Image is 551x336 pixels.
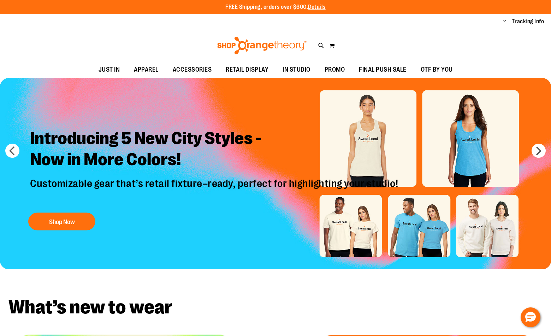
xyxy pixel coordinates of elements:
[283,62,310,78] span: IN STUDIO
[216,37,308,54] img: Shop Orangetheory
[25,177,405,206] p: Customizable gear that’s retail fixture–ready, perfect for highlighting your studio!
[226,62,268,78] span: RETAIL DISPLAY
[532,144,546,158] button: next
[308,4,326,10] a: Details
[25,122,405,234] a: Introducing 5 New City Styles -Now in More Colors! Customizable gear that’s retail fixture–ready,...
[512,18,544,25] a: Tracking Info
[359,62,407,78] span: FINAL PUSH SALE
[318,62,352,78] a: PROMO
[352,62,414,78] a: FINAL PUSH SALE
[414,62,460,78] a: OTF BY YOU
[173,62,212,78] span: ACCESSORIES
[325,62,345,78] span: PROMO
[219,62,275,78] a: RETAIL DISPLAY
[134,62,159,78] span: APPAREL
[127,62,166,78] a: APPAREL
[25,122,405,177] h2: Introducing 5 New City Styles - Now in More Colors!
[8,298,543,317] h2: What’s new to wear
[503,18,506,25] button: Account menu
[91,62,127,78] a: JUST IN
[99,62,120,78] span: JUST IN
[5,144,19,158] button: prev
[421,62,453,78] span: OTF BY YOU
[225,3,326,11] p: FREE Shipping, orders over $600.
[166,62,219,78] a: ACCESSORIES
[28,213,95,230] button: Shop Now
[521,307,540,327] button: Hello, have a question? Let’s chat.
[275,62,318,78] a: IN STUDIO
